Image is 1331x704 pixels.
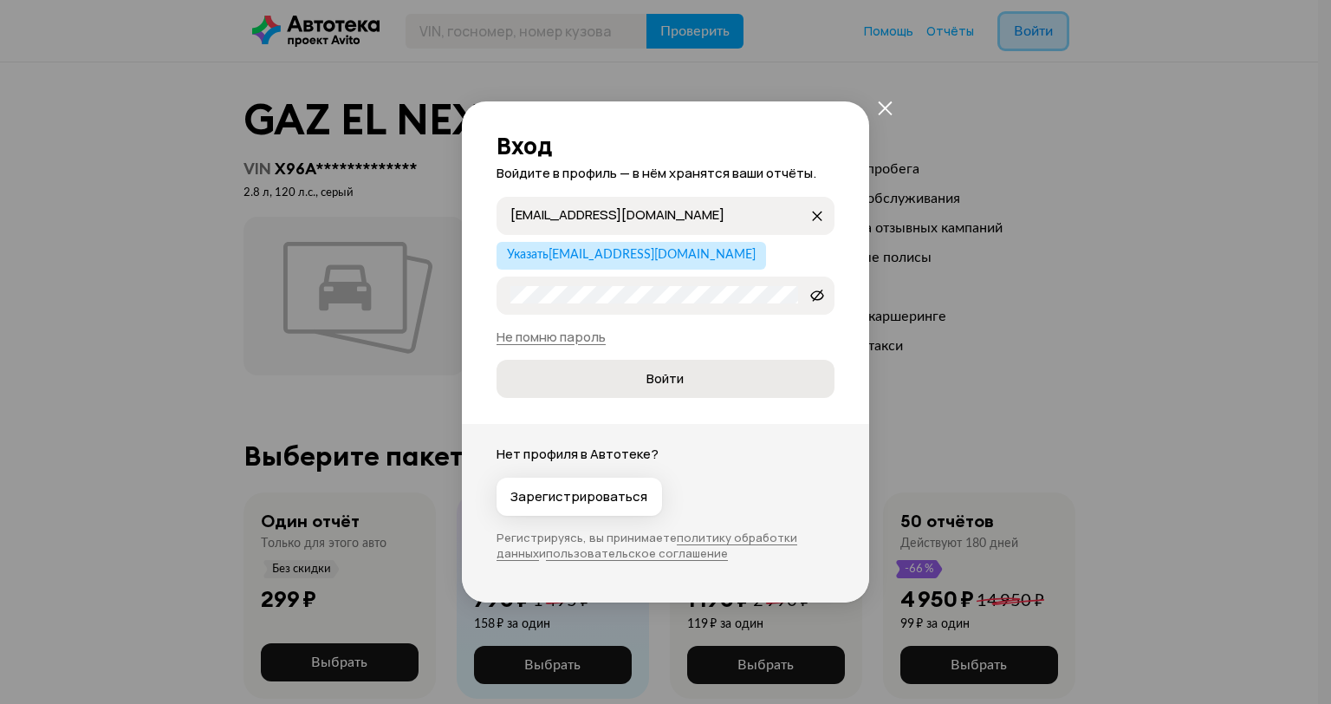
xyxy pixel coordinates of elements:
[546,545,728,561] a: пользовательское соглашение
[507,249,756,261] span: Указать [EMAIL_ADDRESS][DOMAIN_NAME]
[497,242,766,270] button: Указать[EMAIL_ADDRESS][DOMAIN_NAME]
[497,478,662,516] button: Зарегистрироваться
[803,202,831,230] button: закрыть
[510,206,808,224] input: закрыть
[497,164,834,183] p: Войдите в профиль — в нём хранятся ваши отчёты.
[497,360,834,398] button: Войти
[497,530,797,561] a: политику обработки данных
[869,93,900,124] button: закрыть
[510,488,647,505] span: Зарегистрироваться
[497,133,834,159] h2: Вход
[646,370,684,388] span: Войти
[497,328,606,346] a: Не помню пароль
[497,445,834,464] p: Нет профиля в Автотеке?
[497,530,834,561] p: Регистрируясь, вы принимаете и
